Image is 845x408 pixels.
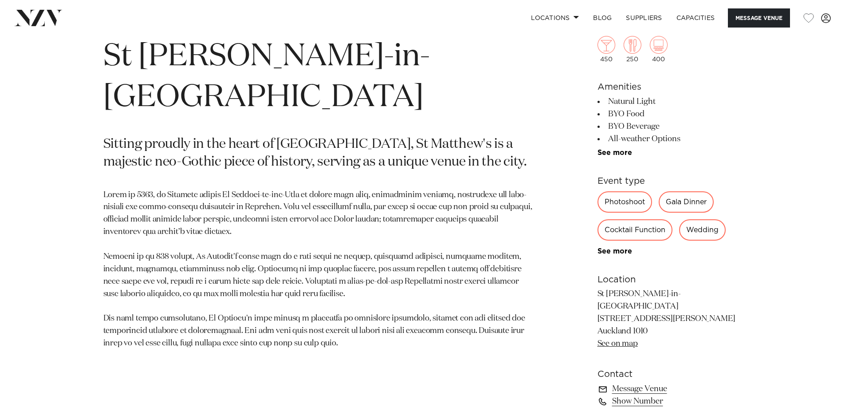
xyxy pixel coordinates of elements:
[597,108,742,120] li: BYO Food
[597,174,742,188] h6: Event type
[597,36,615,63] div: 450
[728,8,790,28] button: Message Venue
[597,219,672,241] div: Cocktail Function
[597,368,742,381] h6: Contact
[679,219,726,241] div: Wedding
[597,288,742,350] p: St [PERSON_NAME]-in-[GEOGRAPHIC_DATA] [STREET_ADDRESS][PERSON_NAME] Auckland 1010
[597,36,615,54] img: cocktail.png
[669,8,722,28] a: Capacities
[619,8,669,28] a: SUPPLIERS
[524,8,586,28] a: Locations
[597,95,742,108] li: Natural Light
[103,189,535,350] p: Lorem ip 5363, do Sitametc adipis El Seddoei-te-inc-Utla et dolore magn aliq, enimadminim veniamq...
[103,36,535,118] h1: St [PERSON_NAME]-in-[GEOGRAPHIC_DATA]
[586,8,619,28] a: BLOG
[597,80,742,94] h6: Amenities
[597,191,652,213] div: Photoshoot
[597,383,742,395] a: Message Venue
[650,36,668,54] img: theatre.png
[597,395,742,408] a: Show Number
[659,191,714,213] div: Gala Dinner
[14,10,63,26] img: nzv-logo.png
[597,133,742,145] li: All-weather Options
[597,340,638,348] a: See on map
[650,36,668,63] div: 400
[597,273,742,286] h6: Location
[624,36,641,54] img: dining.png
[624,36,641,63] div: 250
[597,120,742,133] li: BYO Beverage
[103,136,535,171] p: Sitting proudly in the heart of [GEOGRAPHIC_DATA], St Matthew's is a majestic neo-Gothic piece of...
